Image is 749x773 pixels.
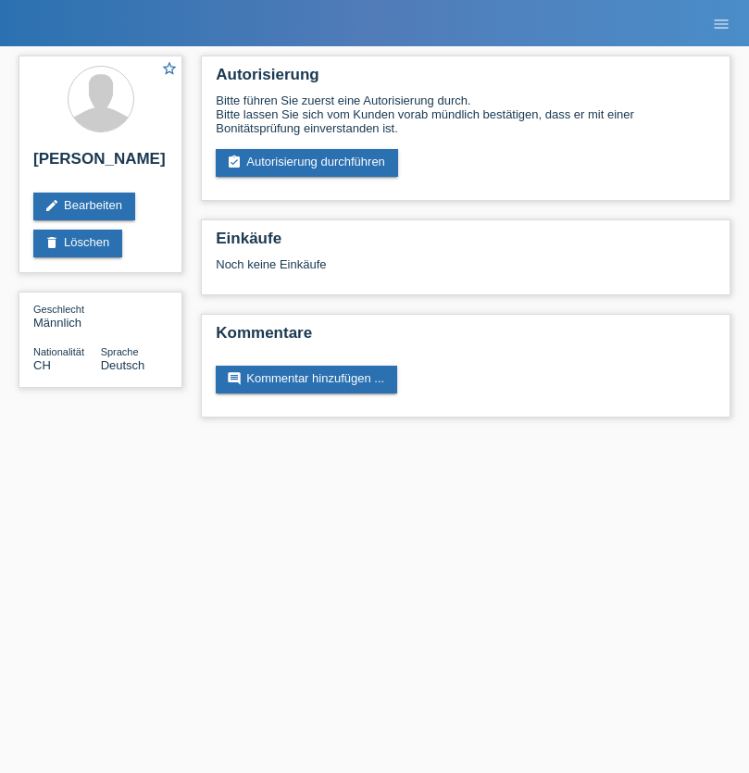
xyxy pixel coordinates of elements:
[44,198,59,213] i: edit
[216,257,716,285] div: Noch keine Einkäufe
[216,94,716,135] div: Bitte führen Sie zuerst eine Autorisierung durch. Bitte lassen Sie sich vom Kunden vorab mündlich...
[101,346,139,357] span: Sprache
[216,230,716,257] h2: Einkäufe
[216,324,716,352] h2: Kommentare
[33,358,51,372] span: Schweiz
[33,302,101,330] div: Männlich
[712,15,730,33] i: menu
[703,18,740,29] a: menu
[227,371,242,386] i: comment
[33,230,122,257] a: deleteLöschen
[33,346,84,357] span: Nationalität
[216,66,716,94] h2: Autorisierung
[33,304,84,315] span: Geschlecht
[161,60,178,80] a: star_border
[33,193,135,220] a: editBearbeiten
[161,60,178,77] i: star_border
[216,366,397,393] a: commentKommentar hinzufügen ...
[44,235,59,250] i: delete
[101,358,145,372] span: Deutsch
[216,149,398,177] a: assignment_turned_inAutorisierung durchführen
[33,150,168,178] h2: [PERSON_NAME]
[227,155,242,169] i: assignment_turned_in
